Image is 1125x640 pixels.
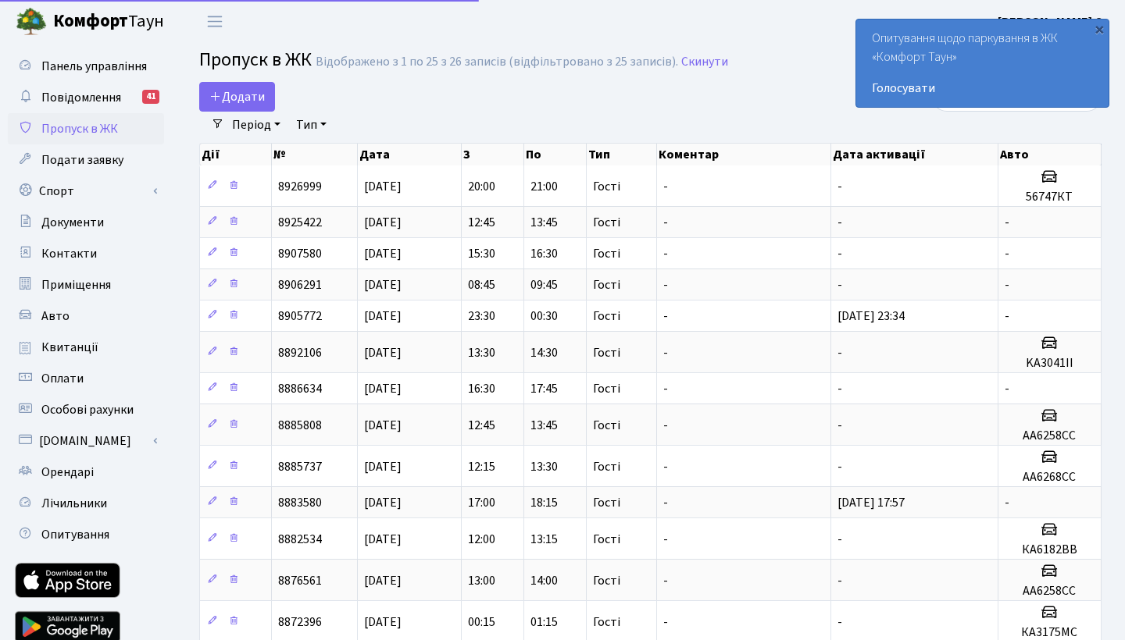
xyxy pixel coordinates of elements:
[290,112,333,138] a: Тип
[8,363,164,394] a: Оплати
[468,572,495,589] span: 13:00
[663,494,668,511] span: -
[663,276,668,293] span: -
[468,276,495,293] span: 08:45
[8,82,164,113] a: Повідомлення41
[41,370,84,387] span: Оплати
[530,380,558,397] span: 17:45
[8,394,164,425] a: Особові рахунки
[200,144,272,165] th: Дії
[278,344,322,361] span: 8892106
[663,572,668,589] span: -
[837,214,842,231] span: -
[462,144,524,165] th: З
[41,339,98,356] span: Квитанції
[593,574,620,587] span: Гості
[530,613,558,631] span: 01:15
[837,178,842,195] span: -
[837,380,842,397] span: -
[8,332,164,363] a: Квитанції
[663,458,668,475] span: -
[837,276,842,293] span: -
[663,380,668,397] span: -
[278,245,322,262] span: 8907580
[41,120,118,137] span: Пропуск в ЖК
[41,276,111,293] span: Приміщення
[837,531,842,548] span: -
[998,12,1106,31] a: [PERSON_NAME] Є.
[837,417,842,434] span: -
[663,178,668,195] span: -
[16,6,47,37] img: logo.png
[41,214,104,231] span: Документи
[530,276,558,293] span: 09:45
[364,178,402,195] span: [DATE]
[837,572,842,589] span: -
[1005,276,1009,293] span: -
[364,531,402,548] span: [DATE]
[593,382,620,395] span: Гості
[8,238,164,269] a: Контакти
[837,458,842,475] span: -
[831,144,998,165] th: Дата активації
[8,300,164,332] a: Авто
[837,245,842,262] span: -
[41,58,147,75] span: Панель управління
[657,144,832,165] th: Коментар
[1005,380,1009,397] span: -
[1005,542,1095,557] h5: КА6182ВВ
[1005,245,1009,262] span: -
[593,247,620,260] span: Гості
[278,276,322,293] span: 8906291
[278,494,322,511] span: 8883580
[837,613,842,631] span: -
[530,178,558,195] span: 21:00
[593,460,620,473] span: Гості
[8,488,164,519] a: Лічильники
[209,88,265,105] span: Додати
[41,151,123,169] span: Подати заявку
[364,308,402,325] span: [DATE]
[8,176,164,207] a: Спорт
[364,417,402,434] span: [DATE]
[364,613,402,631] span: [DATE]
[856,20,1109,107] div: Опитування щодо паркування в ЖК «Комфорт Таун»
[364,380,402,397] span: [DATE]
[593,347,620,359] span: Гості
[1005,356,1095,371] h5: KA3041II
[681,55,728,69] a: Скинути
[8,457,164,488] a: Орендарі
[272,144,358,165] th: №
[468,178,495,195] span: 20:00
[593,216,620,229] span: Гості
[530,245,558,262] span: 16:30
[278,458,322,475] span: 8885737
[998,13,1106,30] b: [PERSON_NAME] Є.
[41,308,70,325] span: Авто
[530,531,558,548] span: 13:15
[1005,428,1095,443] h5: АА6258СС
[468,245,495,262] span: 15:30
[364,458,402,475] span: [DATE]
[41,495,107,512] span: Лічильники
[41,245,97,262] span: Контакти
[593,419,620,432] span: Гості
[872,79,1093,98] a: Голосувати
[837,494,905,511] span: [DATE] 17:57
[1005,308,1009,325] span: -
[41,526,109,543] span: Опитування
[1005,625,1095,640] h5: КА3175МС
[468,458,495,475] span: 12:15
[593,180,620,193] span: Гості
[278,380,322,397] span: 8886634
[53,9,128,34] b: Комфорт
[278,417,322,434] span: 8885808
[468,214,495,231] span: 12:45
[8,519,164,550] a: Опитування
[468,494,495,511] span: 17:00
[364,494,402,511] span: [DATE]
[8,425,164,457] a: [DOMAIN_NAME]
[468,380,495,397] span: 16:30
[663,344,668,361] span: -
[530,572,558,589] span: 14:00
